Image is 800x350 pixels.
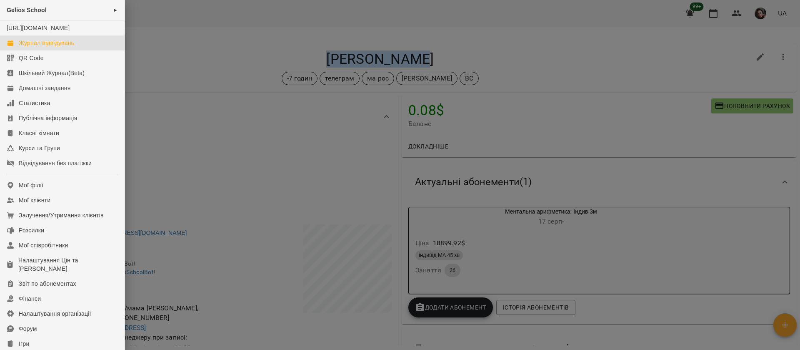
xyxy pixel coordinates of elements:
div: Статистика [19,99,50,107]
div: Звіт по абонементах [19,279,76,288]
div: Шкільний Журнал(Beta) [19,69,85,77]
div: Домашні завдання [19,84,70,92]
div: Журнал відвідувань [19,39,74,47]
div: Залучення/Утримання клієнтів [19,211,104,219]
span: ► [113,7,118,13]
div: Мої співробітники [19,241,68,249]
span: Gelios School [7,7,47,13]
div: QR Code [19,54,44,62]
div: Класні кімнати [19,129,59,137]
a: [URL][DOMAIN_NAME] [7,25,70,31]
div: Мої філії [19,181,43,189]
div: Розсилки [19,226,44,234]
div: Відвідування без платіжки [19,159,92,167]
div: Налаштування Цін та [PERSON_NAME] [18,256,118,273]
div: Форум [19,325,37,333]
div: Публічна інформація [19,114,77,122]
div: Налаштування організації [19,310,91,318]
div: Мої клієнти [19,196,50,204]
div: Фінанси [19,295,41,303]
div: Ігри [19,340,29,348]
div: Курси та Групи [19,144,60,152]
